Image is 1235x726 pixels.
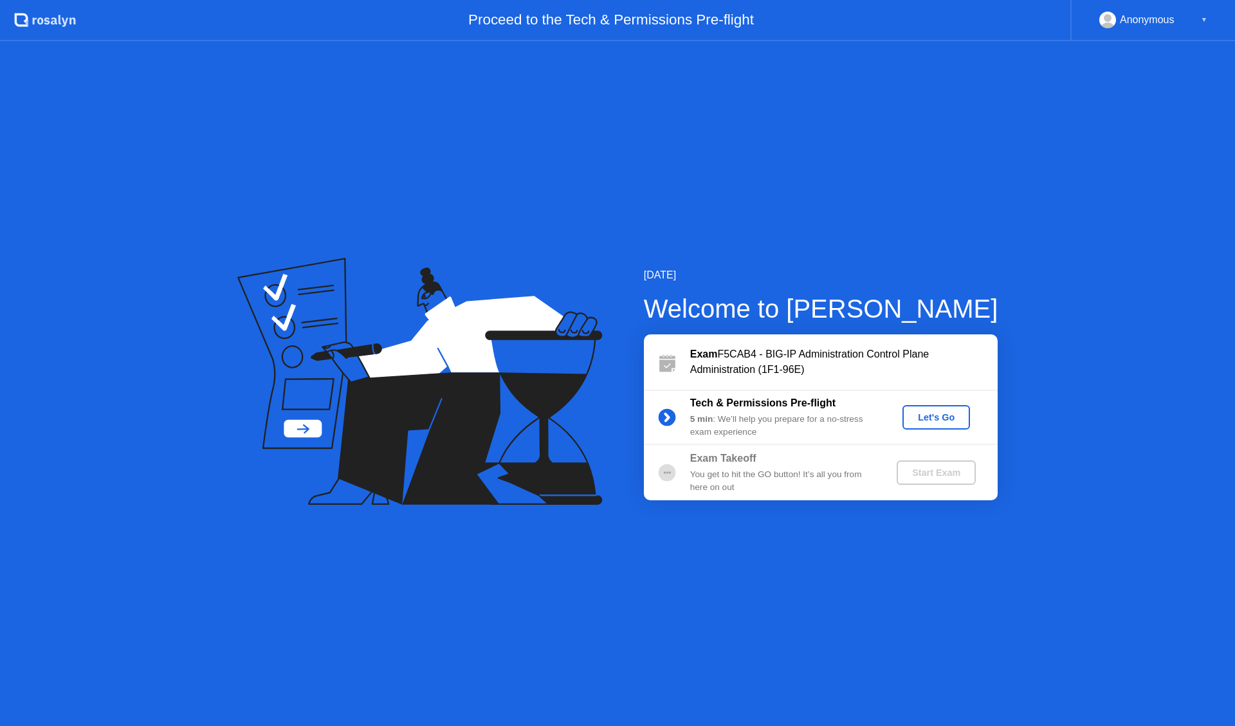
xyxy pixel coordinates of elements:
div: Anonymous [1120,12,1175,28]
div: You get to hit the GO button! It’s all you from here on out [690,468,875,495]
div: Welcome to [PERSON_NAME] [644,289,998,328]
b: 5 min [690,414,713,424]
button: Start Exam [897,460,976,485]
div: : We’ll help you prepare for a no-stress exam experience [690,413,875,439]
button: Let's Go [902,405,970,430]
div: ▼ [1201,12,1207,28]
div: Start Exam [902,467,971,478]
div: Let's Go [908,412,965,422]
div: F5CAB4 - BIG-IP Administration Control Plane Administration (1F1-96E) [690,347,998,377]
b: Tech & Permissions Pre-flight [690,397,836,408]
div: [DATE] [644,268,998,283]
b: Exam [690,349,718,359]
b: Exam Takeoff [690,453,756,464]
